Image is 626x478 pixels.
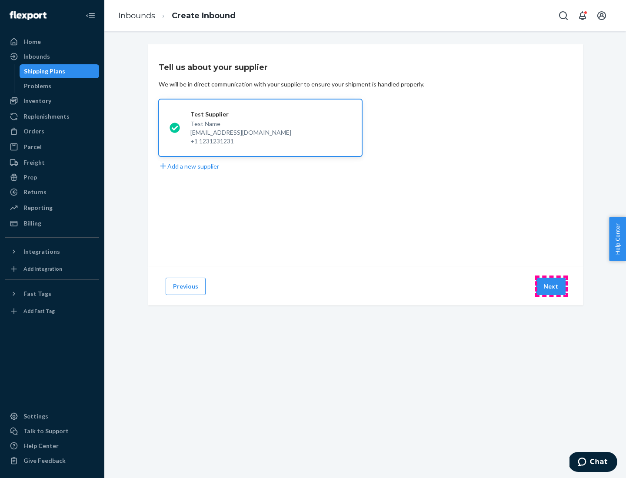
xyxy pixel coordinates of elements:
[23,441,59,450] div: Help Center
[23,112,70,121] div: Replenishments
[23,188,47,196] div: Returns
[23,427,69,435] div: Talk to Support
[609,217,626,261] button: Help Center
[24,82,51,90] div: Problems
[5,35,99,49] a: Home
[82,7,99,24] button: Close Navigation
[5,439,99,453] a: Help Center
[23,173,37,182] div: Prep
[159,80,424,89] div: We will be in direct communication with your supplier to ensure your shipment is handled properly.
[23,219,41,228] div: Billing
[5,110,99,123] a: Replenishments
[166,278,206,295] button: Previous
[23,158,45,167] div: Freight
[20,64,100,78] a: Shipping Plans
[555,7,572,24] button: Open Search Box
[5,140,99,154] a: Parcel
[5,454,99,468] button: Give Feedback
[24,67,65,76] div: Shipping Plans
[23,307,55,315] div: Add Fast Tag
[23,52,50,61] div: Inbounds
[23,37,41,46] div: Home
[159,162,219,171] button: Add a new supplier
[5,94,99,108] a: Inventory
[23,143,42,151] div: Parcel
[159,62,268,73] h3: Tell us about your supplier
[5,201,99,215] a: Reporting
[23,456,66,465] div: Give Feedback
[23,265,62,272] div: Add Integration
[5,424,99,438] button: Talk to Support
[23,127,44,136] div: Orders
[23,412,48,421] div: Settings
[5,185,99,199] a: Returns
[23,96,51,105] div: Inventory
[172,11,236,20] a: Create Inbound
[5,216,99,230] a: Billing
[23,289,51,298] div: Fast Tags
[20,79,100,93] a: Problems
[23,203,53,212] div: Reporting
[5,287,99,301] button: Fast Tags
[574,7,591,24] button: Open notifications
[536,278,566,295] button: Next
[10,11,47,20] img: Flexport logo
[5,262,99,276] a: Add Integration
[593,7,610,24] button: Open account menu
[5,50,99,63] a: Inbounds
[5,304,99,318] a: Add Fast Tag
[569,452,617,474] iframe: Opens a widget where you can chat to one of our agents
[5,170,99,184] a: Prep
[111,3,243,29] ol: breadcrumbs
[23,247,60,256] div: Integrations
[118,11,155,20] a: Inbounds
[5,409,99,423] a: Settings
[5,245,99,259] button: Integrations
[5,156,99,169] a: Freight
[5,124,99,138] a: Orders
